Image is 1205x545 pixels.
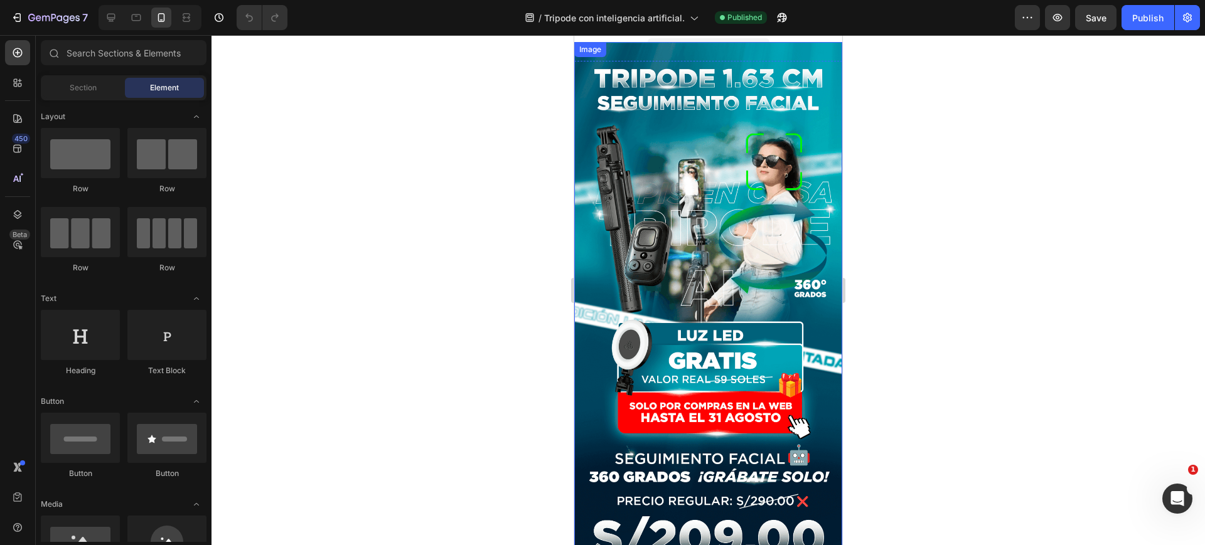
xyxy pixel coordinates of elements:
button: Save [1075,5,1117,30]
div: Button [41,468,120,479]
div: Button [127,468,206,479]
span: Text [41,293,56,304]
div: Row [127,262,206,273]
div: Row [127,183,206,194]
span: Toggle open [186,107,206,127]
div: Undo/Redo [237,5,287,30]
div: Beta [9,230,30,240]
input: Search Sections & Elements [41,40,206,65]
div: Publish [1132,11,1164,24]
span: Button [41,396,64,407]
span: Layout [41,111,65,122]
iframe: Design area [574,35,842,545]
span: Toggle open [186,494,206,514]
div: Row [41,262,120,273]
div: Heading [41,365,120,376]
div: Text Block [127,365,206,376]
span: 1 [1188,465,1198,475]
span: Toggle open [186,288,206,309]
div: Row [41,183,120,194]
span: Tripode con inteligencia artificial. [544,11,685,24]
button: 7 [5,5,94,30]
span: Element [150,82,179,93]
iframe: Intercom live chat [1162,484,1192,514]
span: Media [41,499,63,510]
p: 7 [82,10,88,25]
button: Publish [1122,5,1174,30]
div: 450 [12,134,30,144]
span: Section [70,82,97,93]
span: Save [1086,13,1106,23]
span: Published [727,12,762,23]
span: / [538,11,542,24]
span: Toggle open [186,391,206,411]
